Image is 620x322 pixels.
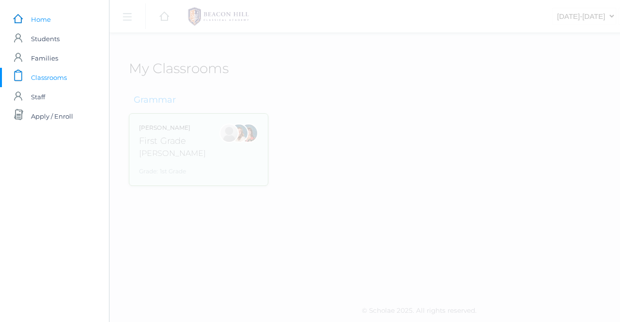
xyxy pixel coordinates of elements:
span: Staff [31,87,45,107]
span: Families [31,48,58,68]
span: Apply / Enroll [31,107,73,126]
span: Home [31,10,51,29]
span: Classrooms [31,68,67,87]
span: Students [31,29,60,48]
